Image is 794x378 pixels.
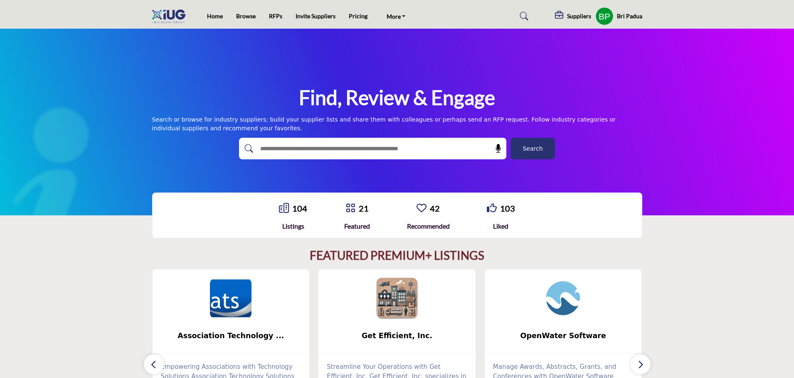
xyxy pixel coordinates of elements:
[359,203,369,213] a: 21
[500,203,515,213] a: 103
[510,138,555,159] button: Search
[207,12,223,20] a: Home
[430,203,440,213] a: 42
[497,330,629,341] span: OpenWater Software
[165,330,297,341] span: Association Technology ...
[292,203,307,213] a: 104
[595,7,614,25] button: Show hide supplier dropdown
[279,221,307,231] div: Listings
[497,325,629,347] b: OpenWater Software
[269,12,282,20] a: RFPs
[485,325,642,347] a: OpenWater Software
[299,85,495,110] h1: Find, Review & Engage
[512,10,534,23] a: Search
[345,203,355,214] a: Go to Featured
[407,221,450,231] div: Recommended
[331,330,463,341] span: Get Efficient, Inc.
[153,325,310,347] a: Association Technology ...
[310,249,484,263] h2: FEATURED PREMIUM+ LISTINGS
[296,12,335,20] a: Invite Suppliers
[349,12,367,20] a: Pricing
[152,10,190,23] img: Site Logo
[210,278,252,319] img: Association Technology Solutions
[617,12,642,20] h5: Bri Padua
[376,278,418,319] img: Get Efficient, Inc.
[236,12,256,20] a: Browse
[487,203,497,213] i: Go to Liked
[567,12,591,20] h5: Suppliers
[381,10,412,22] a: More
[152,115,642,133] div: Search or browse for industry suppliers; build your supplier lists and share them with colleagues...
[555,11,591,21] div: Suppliers
[542,278,584,319] img: OpenWater Software
[487,221,515,231] div: Liked
[417,203,427,214] a: Go to Recommended
[318,325,476,347] a: Get Efficient, Inc.
[331,325,463,347] b: Get Efficient, Inc.
[523,144,542,153] span: Search
[344,221,370,231] div: Featured
[165,325,297,347] b: Association Technology Solutions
